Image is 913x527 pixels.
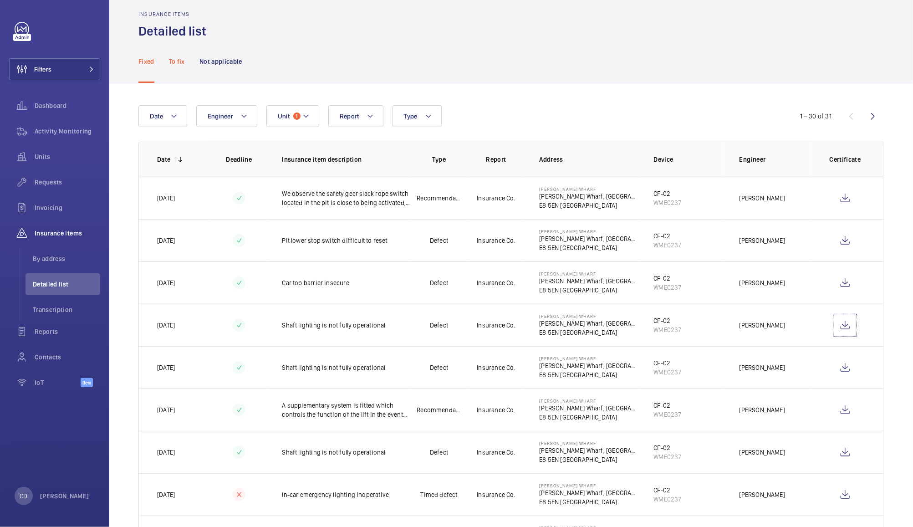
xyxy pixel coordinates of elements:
span: Unit [278,113,290,120]
p: [PERSON_NAME] Wharf [539,356,639,361]
p: Device [653,155,724,164]
p: Address [539,155,639,164]
p: E8 5EN [GEOGRAPHIC_DATA] [539,455,639,464]
div: CF-02 [653,189,681,198]
div: WME0237 [653,410,681,419]
p: [DATE] [157,448,175,457]
p: [PERSON_NAME] [740,194,785,203]
p: Shaft lighting is not fully operational. [282,363,410,372]
p: Report [474,155,519,164]
span: Invoicing [35,203,100,212]
p: Insurance Co. [477,194,515,203]
p: [DATE] [157,278,175,287]
div: CF-02 [653,274,681,283]
p: Type [417,155,461,164]
p: [PERSON_NAME] Wharf, [GEOGRAPHIC_DATA] [539,446,639,455]
div: CF-02 [653,486,681,495]
button: Date [138,105,187,127]
span: Report [340,113,359,120]
p: E8 5EN [GEOGRAPHIC_DATA] [539,328,639,337]
p: Shaft lighting is not fully operational. [282,448,410,457]
p: [PERSON_NAME] Wharf, [GEOGRAPHIC_DATA] [539,488,639,497]
p: Deadline [217,155,261,164]
p: Defect [430,363,448,372]
p: [PERSON_NAME] Wharf, [GEOGRAPHIC_DATA] [539,319,639,328]
span: Reports [35,327,100,336]
p: [PERSON_NAME] [740,490,785,499]
p: We observe the safety gear slack rope switch located in the pit is close to being activated, we r... [282,189,410,207]
p: Engineer [740,155,811,164]
p: Not applicable [199,57,242,66]
p: Timed defect [420,490,457,499]
button: Engineer [196,105,257,127]
p: Insurance item description [282,155,410,164]
p: Insurance Co. [477,448,515,457]
p: [PERSON_NAME] [40,491,89,501]
p: E8 5EN [GEOGRAPHIC_DATA] [539,286,639,295]
p: E8 5EN [GEOGRAPHIC_DATA] [539,497,639,507]
p: In-car emergency lighting inoperative [282,490,410,499]
button: Unit1 [266,105,319,127]
p: To fix [169,57,185,66]
div: CF-02 [653,443,681,452]
div: CF-02 [653,358,681,368]
span: IoT [35,378,81,387]
p: Defect [430,448,448,457]
p: [DATE] [157,363,175,372]
p: [PERSON_NAME] [740,321,785,330]
div: WME0237 [653,452,681,461]
span: Filters [34,65,51,74]
p: [PERSON_NAME] [740,278,785,287]
p: [DATE] [157,236,175,245]
p: E8 5EN [GEOGRAPHIC_DATA] [539,201,639,210]
p: [PERSON_NAME] Wharf [539,229,639,234]
span: Insurance items [35,229,100,238]
p: Defect [430,236,448,245]
p: E8 5EN [GEOGRAPHIC_DATA] [539,413,639,422]
div: WME0237 [653,325,681,334]
p: [DATE] [157,194,175,203]
div: WME0237 [653,240,681,250]
p: [PERSON_NAME] [740,363,785,372]
p: Date [157,155,170,164]
p: Insurance Co. [477,490,515,499]
p: [PERSON_NAME] Wharf, [GEOGRAPHIC_DATA] [539,404,639,413]
span: Units [35,152,100,161]
button: Type [393,105,442,127]
div: WME0237 [653,283,681,292]
p: [PERSON_NAME] [740,405,785,414]
span: Type [404,113,418,120]
p: [DATE] [157,490,175,499]
p: [PERSON_NAME] Wharf [539,271,639,276]
p: CD [20,491,27,501]
div: CF-02 [653,316,681,325]
p: [DATE] [157,405,175,414]
p: [PERSON_NAME] Wharf [539,483,639,488]
p: Defect [430,321,448,330]
p: Insurance Co. [477,405,515,414]
span: 1 [293,113,301,120]
span: Detailed list [33,280,100,289]
p: Car top barrier insecure [282,278,410,287]
span: Contacts [35,353,100,362]
span: Date [150,113,163,120]
h2: Insurance items [138,11,212,17]
p: [DATE] [157,321,175,330]
div: WME0237 [653,368,681,377]
span: Dashboard [35,101,100,110]
div: WME0237 [653,198,681,207]
p: [PERSON_NAME] Wharf, [GEOGRAPHIC_DATA] [539,192,639,201]
p: A supplementary system is fitted which controls the function of the lift in the event of a fire. ... [282,401,410,419]
div: CF-02 [653,231,681,240]
p: E8 5EN [GEOGRAPHIC_DATA] [539,370,639,379]
p: Recommendation [417,405,461,414]
button: Filters [9,58,100,80]
p: Insurance Co. [477,363,515,372]
span: Requests [35,178,100,187]
p: Insurance Co. [477,321,515,330]
span: Beta [81,378,93,387]
p: [PERSON_NAME] Wharf, [GEOGRAPHIC_DATA] [539,276,639,286]
p: Shaft lighting is not fully operational. [282,321,410,330]
p: [PERSON_NAME] [740,236,785,245]
span: Engineer [208,113,233,120]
